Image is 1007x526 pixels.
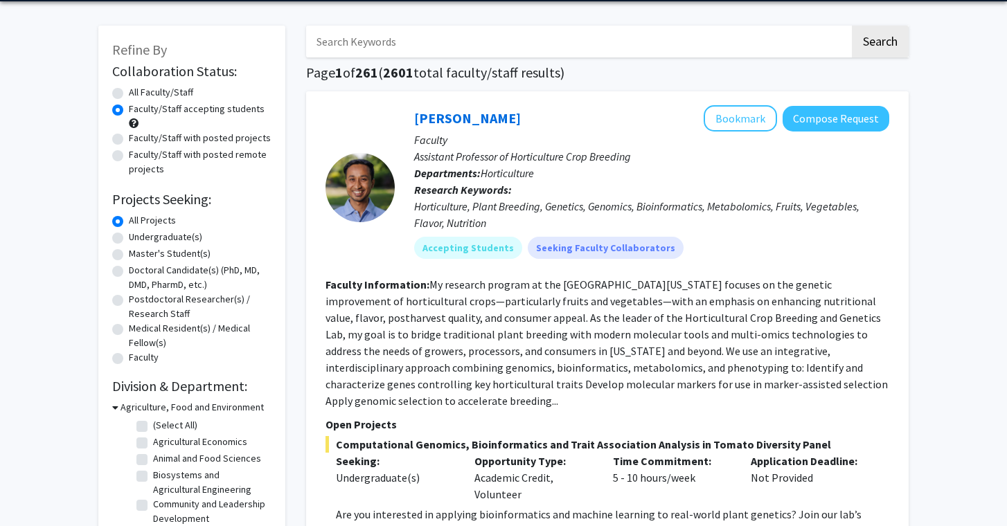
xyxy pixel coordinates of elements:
p: Faculty [414,131,889,148]
span: Computational Genomics, Bioinformatics and Trait Association Analysis in Tomato Diversity Panel [326,436,889,453]
label: Community and Leadership Development [153,497,268,526]
mat-chip: Seeking Faculty Collaborators [528,237,684,259]
label: All Faculty/Staff [129,85,193,100]
p: Seeking: [336,453,454,469]
label: Medical Resident(s) / Medical Fellow(s) [129,321,271,350]
a: [PERSON_NAME] [414,109,521,127]
iframe: Chat [10,464,59,516]
button: Compose Request to Manoj Sapkota [783,106,889,131]
label: (Select All) [153,418,197,433]
label: Faculty/Staff with posted remote projects [129,147,271,176]
b: Research Keywords: [414,183,512,197]
label: All Projects [129,213,176,228]
label: Faculty/Staff with posted projects [129,131,271,145]
button: Add Manoj Sapkota to Bookmarks [704,105,777,131]
label: Biosystems and Agricultural Engineering [153,468,268,497]
b: Faculty Information: [326,278,429,291]
label: Faculty [129,350,159,365]
fg-read-more: My research program at the [GEOGRAPHIC_DATA][US_STATE] focuses on the genetic improvement of hort... [326,278,888,408]
mat-chip: Accepting Students [414,237,522,259]
button: Search [852,26,909,57]
label: Master's Student(s) [129,246,211,261]
p: Application Deadline: [751,453,868,469]
p: Open Projects [326,416,889,433]
label: Undergraduate(s) [129,230,202,244]
p: Assistant Professor of Horticulture Crop Breeding [414,148,889,165]
span: 1 [335,64,343,81]
div: Undergraduate(s) [336,469,454,486]
h2: Projects Seeking: [112,191,271,208]
div: Academic Credit, Volunteer [464,453,603,502]
span: 261 [355,64,378,81]
div: 5 - 10 hours/week [603,453,741,502]
p: Opportunity Type: [474,453,592,469]
label: Doctoral Candidate(s) (PhD, MD, DMD, PharmD, etc.) [129,263,271,292]
label: Agricultural Economics [153,435,247,449]
h1: Page of ( total faculty/staff results) [306,64,909,81]
label: Postdoctoral Researcher(s) / Research Staff [129,292,271,321]
span: Refine By [112,41,167,58]
b: Departments: [414,166,481,180]
input: Search Keywords [306,26,850,57]
span: 2601 [383,64,413,81]
div: Not Provided [740,453,879,502]
span: Horticulture [481,166,534,180]
label: Faculty/Staff accepting students [129,102,265,116]
div: Horticulture, Plant Breeding, Genetics, Genomics, Bioinformatics, Metabolomics, Fruits, Vegetable... [414,198,889,231]
p: Time Commitment: [613,453,731,469]
h3: Agriculture, Food and Environment [121,400,264,415]
h2: Division & Department: [112,378,271,394]
label: Animal and Food Sciences [153,451,261,466]
h2: Collaboration Status: [112,63,271,80]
